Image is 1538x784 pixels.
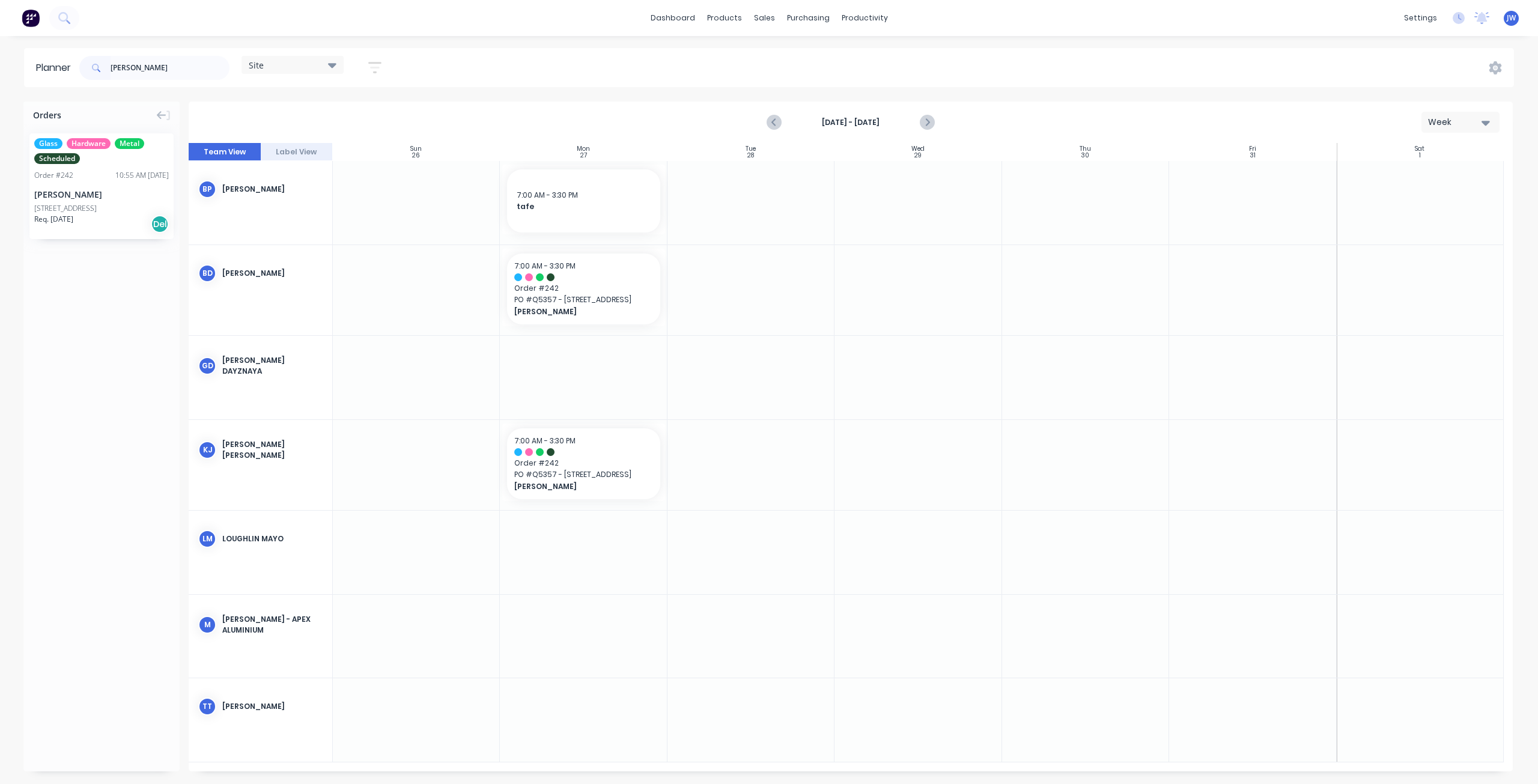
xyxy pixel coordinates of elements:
button: Label View [261,143,333,161]
div: BD [198,264,216,282]
button: Team View [189,143,261,161]
div: [PERSON_NAME] [222,184,323,195]
div: Sun [410,145,422,153]
div: sales [748,9,781,27]
div: LM [198,530,216,548]
div: 31 [1250,153,1256,159]
div: 29 [914,153,922,159]
div: Planner [36,61,77,75]
div: [STREET_ADDRESS] [34,203,97,214]
input: Search for orders... [111,56,229,80]
span: Orders [33,109,61,121]
div: [PERSON_NAME] [PERSON_NAME] [222,439,323,461]
div: Sat [1415,145,1424,153]
div: KJ [198,441,216,459]
div: purchasing [781,9,836,27]
div: TT [198,697,216,716]
span: 7:00 AM - 3:30 PM [514,436,576,446]
div: Mon [577,145,590,153]
div: 10:55 AM [DATE] [115,170,169,181]
div: 1 [1419,153,1421,159]
div: 30 [1081,153,1089,159]
div: Tue [746,145,756,153]
div: [PERSON_NAME] [34,188,169,201]
div: 27 [580,153,587,159]
div: productivity [836,9,894,27]
span: PO # Q5357 - [STREET_ADDRESS] [514,294,652,305]
span: Site [249,59,264,71]
span: Glass [34,138,62,149]
img: Factory [22,9,40,27]
span: [PERSON_NAME] [514,306,639,317]
span: Scheduled [34,153,80,164]
div: Wed [911,145,925,153]
span: JW [1507,13,1516,23]
div: Del [151,215,169,233]
span: PO # Q5357 - [STREET_ADDRESS] [514,469,652,480]
strong: [DATE] - [DATE] [791,117,911,128]
div: Thu [1080,145,1091,153]
button: Week [1421,112,1500,133]
div: settings [1398,9,1443,27]
div: Week [1428,116,1483,129]
div: [PERSON_NAME] Dayznaya [222,355,323,377]
div: products [701,9,748,27]
span: Order # 242 [514,458,652,469]
a: dashboard [645,9,701,27]
div: GD [198,357,216,375]
div: [PERSON_NAME] [222,701,323,712]
div: bp [198,180,216,198]
span: 7:00 AM - 3:30 PM [517,190,578,200]
span: Metal [115,138,144,149]
span: Hardware [67,138,111,149]
div: M [198,616,216,634]
div: Order # 242 [34,170,73,181]
span: [PERSON_NAME] [514,481,639,492]
span: tafe [517,201,650,212]
span: 7:00 AM - 3:30 PM [514,261,576,271]
span: Req. [DATE] [34,214,73,225]
div: 28 [747,153,754,159]
div: 26 [412,153,420,159]
div: Loughlin Mayo [222,533,323,544]
div: Fri [1249,145,1256,153]
div: [PERSON_NAME] - Apex Aluminium [222,614,323,636]
span: Order # 242 [514,283,652,294]
div: [PERSON_NAME] [222,268,323,279]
